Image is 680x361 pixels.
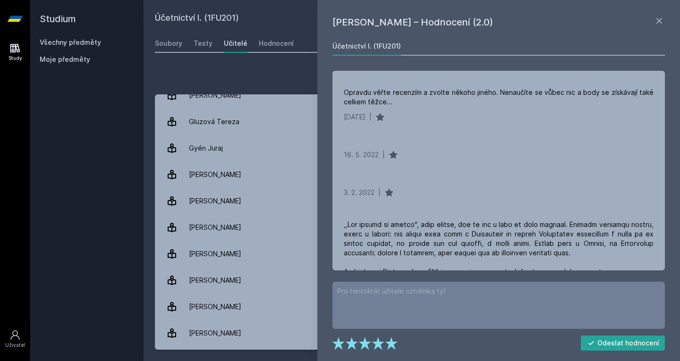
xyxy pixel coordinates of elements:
[155,267,669,294] a: [PERSON_NAME] 13 hodnocení 3.2
[189,271,241,290] div: [PERSON_NAME]
[224,34,247,53] a: Učitelé
[189,86,241,105] div: [PERSON_NAME]
[155,39,182,48] div: Soubory
[155,161,669,188] a: [PERSON_NAME] 3 hodnocení 4.7
[189,192,241,210] div: [PERSON_NAME]
[344,88,654,107] div: Opravdu věřte recenzím a zvolte někoho jiného. Nenaučíte se vůbec nic a body se získávají také ce...
[344,150,379,160] div: 16. 5. 2022
[259,34,294,53] a: Hodnocení
[189,218,241,237] div: [PERSON_NAME]
[155,11,563,26] h2: Účetnictví I. (1FU201)
[189,244,241,263] div: [PERSON_NAME]
[155,109,669,135] a: Gluzová Tereza 2 hodnocení 4.0
[189,139,223,158] div: Gyén Juraj
[189,324,241,343] div: [PERSON_NAME]
[40,38,101,46] a: Všechny předměty
[155,320,669,346] a: [PERSON_NAME] 4 hodnocení 4.3
[8,55,22,62] div: Study
[194,34,212,53] a: Testy
[189,297,241,316] div: [PERSON_NAME]
[382,150,385,160] div: |
[189,165,241,184] div: [PERSON_NAME]
[2,325,28,353] a: Uživatel
[378,188,381,197] div: |
[155,214,669,241] a: [PERSON_NAME] 2 hodnocení 1.0
[224,39,247,48] div: Učitelé
[155,241,669,267] a: [PERSON_NAME] 3 hodnocení 1.7
[155,34,182,53] a: Soubory
[5,342,25,349] div: Uživatel
[155,135,669,161] a: Gyén Juraj 5 hodnocení 4.8
[2,38,28,67] a: Study
[155,188,669,214] a: [PERSON_NAME] 2 hodnocení 5.0
[344,112,365,122] div: [DATE]
[369,112,372,122] div: |
[155,294,669,320] a: [PERSON_NAME] 60 hodnocení 2.0
[194,39,212,48] div: Testy
[155,82,669,109] a: [PERSON_NAME] 7 hodnocení 2.0
[344,188,374,197] div: 3. 2. 2022
[259,39,294,48] div: Hodnocení
[581,336,665,351] button: Odeslat hodnocení
[189,112,239,131] div: Gluzová Tereza
[40,55,90,64] span: Moje předměty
